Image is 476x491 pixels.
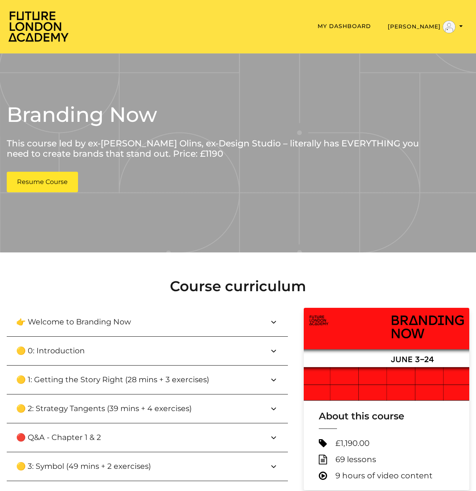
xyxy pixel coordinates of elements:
[7,278,469,295] h2: Course curriculum
[319,410,454,422] h3: About this course
[335,471,432,481] span: 9 hours of video content
[318,23,371,30] a: My Dashboard
[16,404,204,413] h3: 🟡 2: Strategy Tangents (39 mins + 4 exercises)
[7,101,423,129] h2: Branding Now
[7,452,288,481] button: 🟡 3: Symbol (49 mins + 2 exercises)
[385,20,465,34] button: Toggle menu
[16,462,164,471] h3: 🟡 3: Symbol (49 mins + 2 exercises)
[7,10,70,42] img: Home Page
[16,346,97,355] h3: 🟡 0: Introduction
[7,172,78,192] a: Resume Course
[16,317,144,326] h3: 👉 Welcome to Branding Now
[7,394,288,423] button: 🟡 2: Strategy Tangents (39 mins + 4 exercises)
[335,438,369,448] span: £1,190.00
[335,455,376,464] span: 69 lessons
[7,423,288,452] button: 🔴 Q&A - Chapter 1 & 2
[16,375,222,384] h3: 🟡 1: Getting the Story Right (28 mins + 3 exercises)
[16,433,114,442] h3: 🔴 Q&A - Chapter 1 & 2
[7,138,423,159] p: This course led by ex-[PERSON_NAME] Olins, ex-Design Studio – literally has EVERYTHING you need t...
[7,337,288,365] button: 🟡 0: Introduction
[7,308,288,336] button: 👉 Welcome to Branding Now
[7,366,288,394] button: 🟡 1: Getting the Story Right (28 mins + 3 exercises)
